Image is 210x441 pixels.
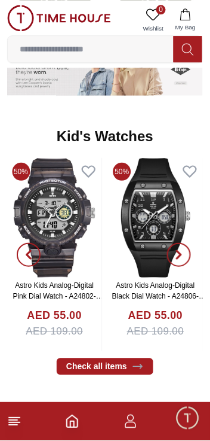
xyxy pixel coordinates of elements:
[26,324,83,340] span: AED 109.00
[65,415,79,429] a: Home
[154,34,203,103] img: Banner Image
[128,308,183,324] h4: AED 55.00
[113,163,131,181] span: 50%
[127,324,184,340] span: AED 109.00
[112,282,206,312] a: Astro Kids Analog-Digital Black Dial Watch - A24806-PPBB
[57,127,153,146] h2: Kid's Watches
[56,34,105,103] img: Banner Image
[7,158,102,278] img: Astro Kids Analog-Digital Pink Dial Watch - A24802-PPFF
[57,358,153,375] a: Check all items
[138,24,168,33] span: Wishlist
[7,5,111,31] img: ...
[13,282,103,312] a: Astro Kids Analog-Digital Pink Dial Watch - A24802-PPFF
[7,34,56,103] img: Banner Image
[109,158,203,278] img: Astro Kids Analog-Digital Black Dial Watch - A24806-PPBB
[138,5,168,35] a: 0Wishlist
[105,34,154,103] img: Banner Image
[27,308,82,324] h4: AED 55.00
[175,406,201,432] div: Chat Widget
[168,5,203,35] button: My Bag
[171,23,200,32] span: My Bag
[156,5,166,14] span: 0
